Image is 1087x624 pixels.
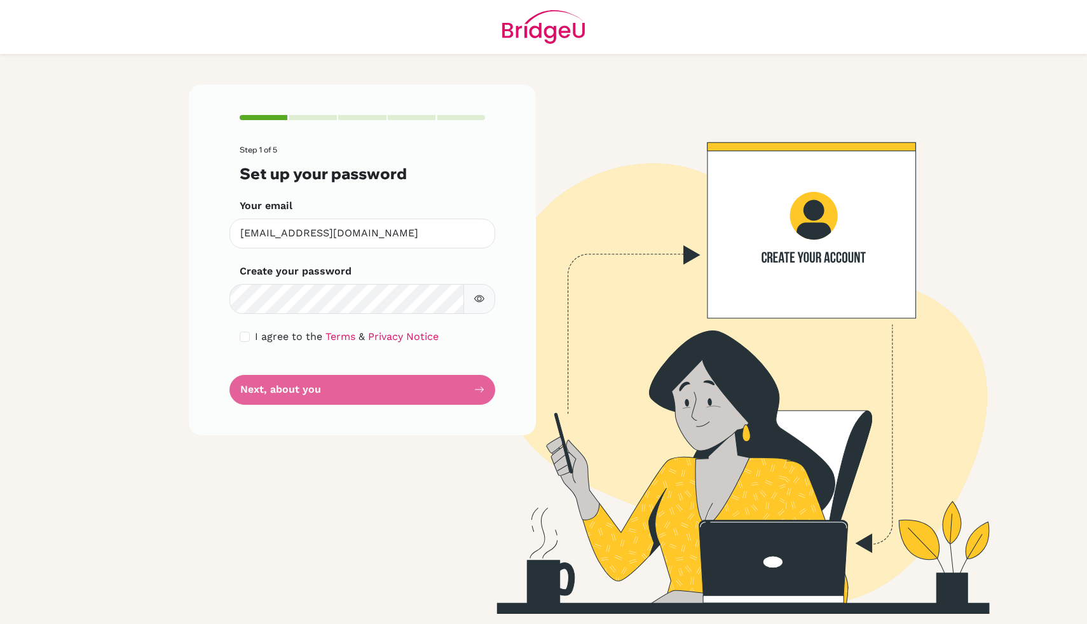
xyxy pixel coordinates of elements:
[368,330,439,343] a: Privacy Notice
[240,165,485,183] h3: Set up your password
[229,219,495,248] input: Insert your email*
[255,330,322,343] span: I agree to the
[240,145,277,154] span: Step 1 of 5
[240,264,352,279] label: Create your password
[325,330,355,343] a: Terms
[362,85,1087,614] img: Create your account
[359,330,365,343] span: &
[240,198,292,214] label: Your email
